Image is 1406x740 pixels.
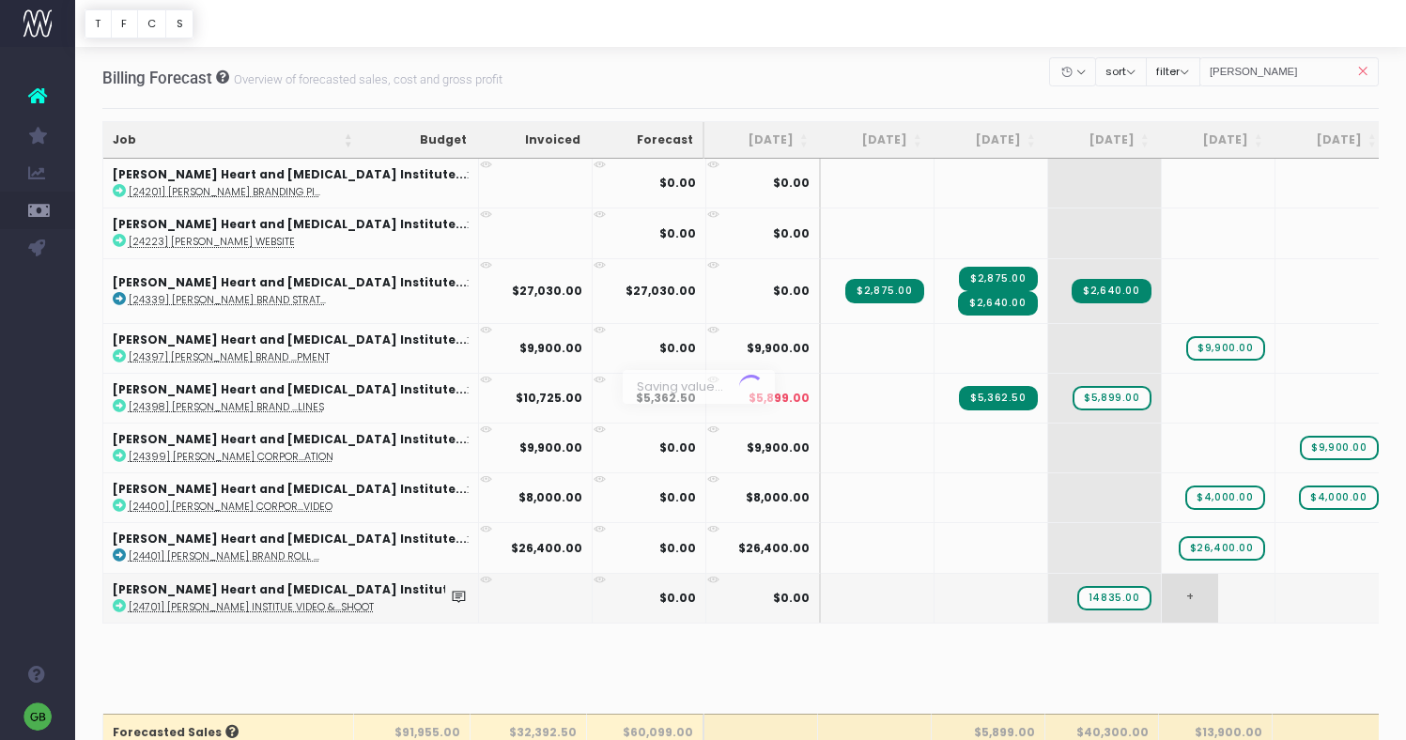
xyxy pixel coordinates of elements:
button: F [111,9,138,39]
button: C [137,9,167,39]
button: S [165,9,193,39]
span: Saving value... [623,370,737,404]
button: T [85,9,112,39]
div: Vertical button group [85,9,193,39]
img: images/default_profile_image.png [23,702,52,731]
